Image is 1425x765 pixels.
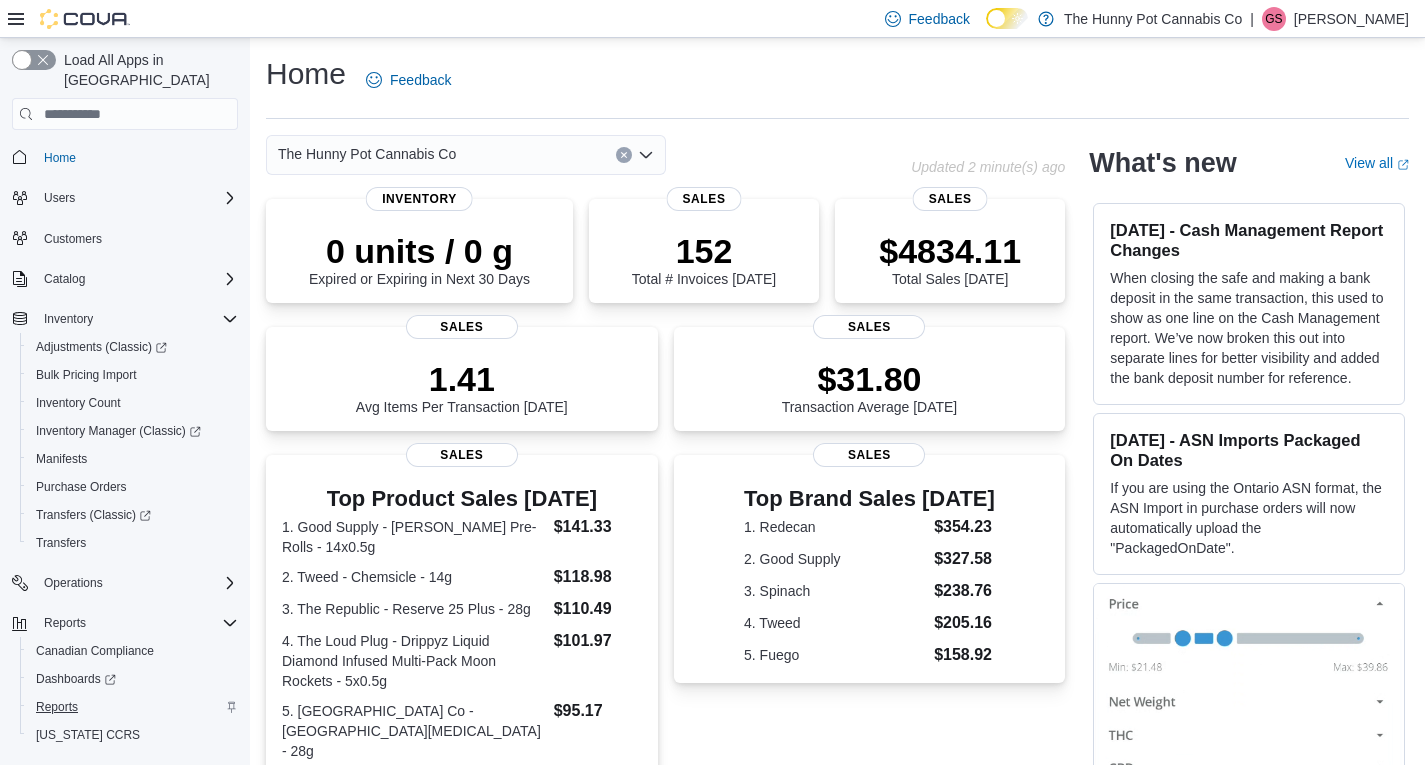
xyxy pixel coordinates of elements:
span: [US_STATE] CCRS [36,727,140,743]
span: Canadian Compliance [28,639,238,663]
span: Home [36,144,238,169]
span: Reports [44,615,86,631]
span: Dashboards [36,671,116,687]
dd: $95.17 [554,699,642,723]
span: Inventory Manager (Classic) [36,423,201,439]
dd: $205.16 [934,611,995,635]
span: Washington CCRS [28,723,238,747]
p: Updated 2 minute(s) ago [911,159,1065,175]
dt: 2. Tweed - Chemsicle - 14g [282,567,546,587]
span: Purchase Orders [28,475,238,499]
span: Bulk Pricing Import [36,367,137,383]
span: Home [44,150,76,166]
div: Avg Items Per Transaction [DATE] [356,359,568,415]
span: Sales [813,443,925,467]
p: The Hunny Pot Cannabis Co [1064,7,1242,31]
a: Inventory Manager (Classic) [28,419,209,443]
button: Catalog [36,267,93,291]
button: Reports [4,609,246,637]
span: Operations [44,575,103,591]
p: | [1250,7,1254,31]
button: Transfers [20,529,246,557]
div: Total Sales [DATE] [879,231,1021,287]
span: Transfers (Classic) [36,507,151,523]
span: Load All Apps in [GEOGRAPHIC_DATA] [56,50,238,90]
span: Feedback [909,9,970,29]
span: Inventory Count [36,395,121,411]
span: Dark Mode [986,29,987,30]
button: Open list of options [638,147,654,163]
a: Inventory Count [28,391,129,415]
button: Canadian Compliance [20,637,246,665]
span: Manifests [28,447,238,471]
a: Feedback [358,60,459,100]
span: Transfers (Classic) [28,503,238,527]
div: Gabi Sampaio [1262,7,1286,31]
a: Inventory Manager (Classic) [20,417,246,445]
dt: 3. The Republic - Reserve 25 Plus - 28g [282,599,546,619]
a: Bulk Pricing Import [28,363,145,387]
dd: $354.23 [934,515,995,539]
span: Inventory Count [28,391,238,415]
dt: 1. Redecan [744,517,926,537]
span: Transfers [28,531,238,555]
input: Dark Mode [986,8,1028,29]
dd: $327.58 [934,547,995,571]
span: Transfers [36,535,86,551]
a: [US_STATE] CCRS [28,723,148,747]
button: Users [36,186,83,210]
button: Purchase Orders [20,473,246,501]
p: When closing the safe and making a bank deposit in the same transaction, this used to show as one... [1110,268,1388,388]
span: Users [36,186,238,210]
a: View allExternal link [1345,155,1409,171]
a: Dashboards [28,667,124,691]
span: Catalog [36,267,238,291]
span: Reports [28,695,238,719]
p: If you are using the Ontario ASN format, the ASN Import in purchase orders will now automatically... [1110,478,1388,558]
button: Inventory Count [20,389,246,417]
span: Users [44,190,75,206]
span: Manifests [36,451,87,467]
button: Clear input [616,147,632,163]
button: [US_STATE] CCRS [20,721,246,749]
span: Canadian Compliance [36,643,154,659]
button: Operations [4,569,246,597]
span: Sales [813,315,925,339]
dd: $118.98 [554,565,642,589]
h3: Top Brand Sales [DATE] [744,487,995,511]
span: Customers [36,226,238,251]
dt: 4. Tweed [744,613,926,633]
a: Adjustments (Classic) [20,333,246,361]
span: Reports [36,611,238,635]
span: GS [1265,7,1282,31]
span: Sales [667,187,742,211]
a: Transfers (Classic) [28,503,159,527]
div: Transaction Average [DATE] [782,359,958,415]
span: Inventory [36,307,238,331]
div: Total # Invoices [DATE] [632,231,776,287]
dt: 4. The Loud Plug - Drippyz Liquid Diamond Infused Multi-Pack Moon Rockets - 5x0.5g [282,631,546,691]
dt: 5. Fuego [744,645,926,665]
dt: 5. [GEOGRAPHIC_DATA] Co - [GEOGRAPHIC_DATA][MEDICAL_DATA] - 28g [282,701,546,761]
dd: $110.49 [554,597,642,621]
button: Bulk Pricing Import [20,361,246,389]
button: Operations [36,571,111,595]
button: Reports [36,611,94,635]
span: Sales [406,315,518,339]
dt: 2. Good Supply [744,549,926,569]
span: Customers [44,231,102,247]
span: Adjustments (Classic) [28,335,238,359]
span: Bulk Pricing Import [28,363,238,387]
span: Sales [913,187,988,211]
a: Transfers [28,531,94,555]
p: $31.80 [782,359,958,399]
span: Sales [406,443,518,467]
button: Home [4,142,246,171]
span: Catalog [44,271,85,287]
div: Expired or Expiring in Next 30 Days [309,231,530,287]
dd: $141.33 [554,515,642,539]
a: Transfers (Classic) [20,501,246,529]
a: Manifests [28,447,95,471]
p: [PERSON_NAME] [1294,7,1409,31]
span: Purchase Orders [36,479,127,495]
